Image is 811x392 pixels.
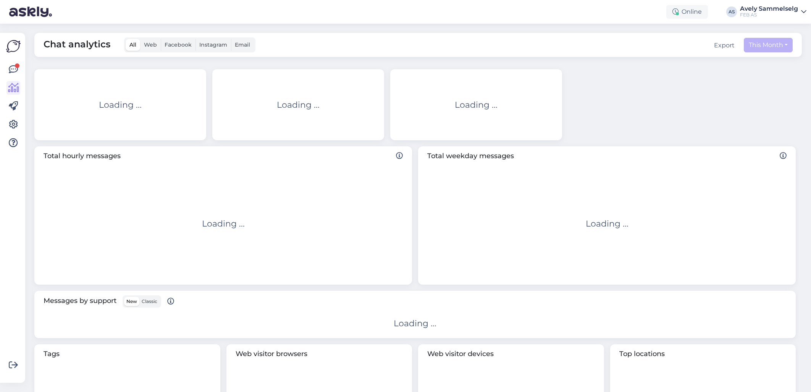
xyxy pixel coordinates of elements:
[99,99,142,111] div: Loading ...
[202,217,245,230] div: Loading ...
[44,151,403,161] span: Total hourly messages
[235,41,250,48] span: Email
[394,317,436,330] div: Loading ...
[666,5,708,19] div: Online
[619,349,787,359] span: Top locations
[129,41,136,48] span: All
[740,6,806,18] a: Avely SammelselgFEB AS
[714,41,735,50] button: Export
[199,41,227,48] span: Instagram
[586,217,628,230] div: Loading ...
[236,349,403,359] span: Web visitor browsers
[455,99,498,111] div: Loading ...
[142,298,157,304] span: Classic
[427,151,787,161] span: Total weekday messages
[740,6,798,12] div: Avely Sammelselg
[44,37,110,52] span: Chat analytics
[126,298,137,304] span: New
[277,99,320,111] div: Loading ...
[427,349,595,359] span: Web visitor devices
[744,38,793,52] button: This Month
[44,295,174,308] span: Messages by support
[6,39,21,53] img: Askly Logo
[726,6,737,17] div: AS
[165,41,192,48] span: Facebook
[44,349,211,359] span: Tags
[740,12,798,18] div: FEB AS
[144,41,157,48] span: Web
